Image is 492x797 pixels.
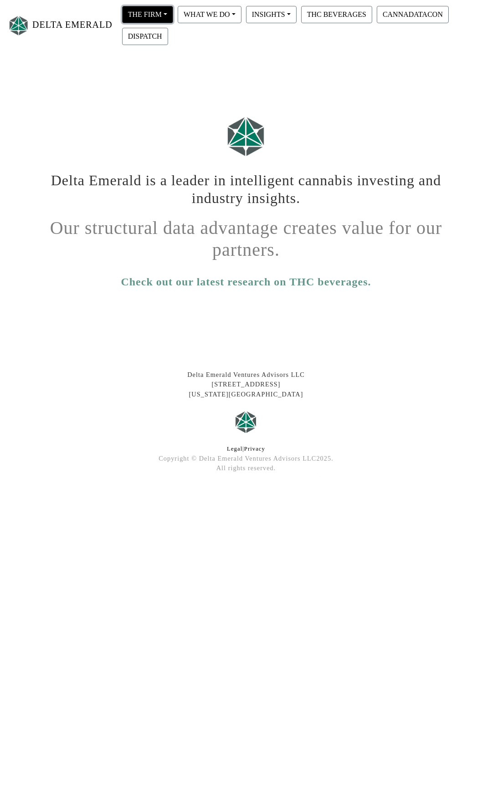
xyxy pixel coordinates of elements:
[27,454,465,464] div: Copyright © Delta Emerald Ventures Advisors LLC 2025 .
[34,165,458,207] h1: Delta Emerald is a leader in intelligent cannabis investing and industry insights.
[223,112,269,160] img: Logo
[121,274,371,290] a: Check out our latest research on THC beverages.
[122,28,168,45] button: DISPATCH
[301,6,372,23] button: THC BEVERAGES
[374,10,451,18] a: CANNADATACON
[178,6,241,23] button: WHAT WE DO
[27,445,465,453] div: |
[232,408,260,436] img: Logo
[34,210,458,261] h1: Our structural data advantage creates value for our partners.
[122,6,173,23] button: THE FIRM
[27,463,465,473] div: All rights reserved.
[227,446,242,452] a: Legal
[244,446,265,452] a: Privacy
[246,6,297,23] button: INSIGHTS
[7,11,113,40] a: DELTA EMERALD
[27,370,465,400] div: Delta Emerald Ventures Advisors LLC [STREET_ADDRESS] [US_STATE][GEOGRAPHIC_DATA]
[377,6,449,23] button: CANNADATACON
[7,14,30,38] img: Logo
[299,10,374,18] a: THC BEVERAGES
[120,32,170,40] a: DISPATCH
[27,473,465,478] div: At Delta Emerald Ventures, we lead in cannabis technology investing and industry insights, levera...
